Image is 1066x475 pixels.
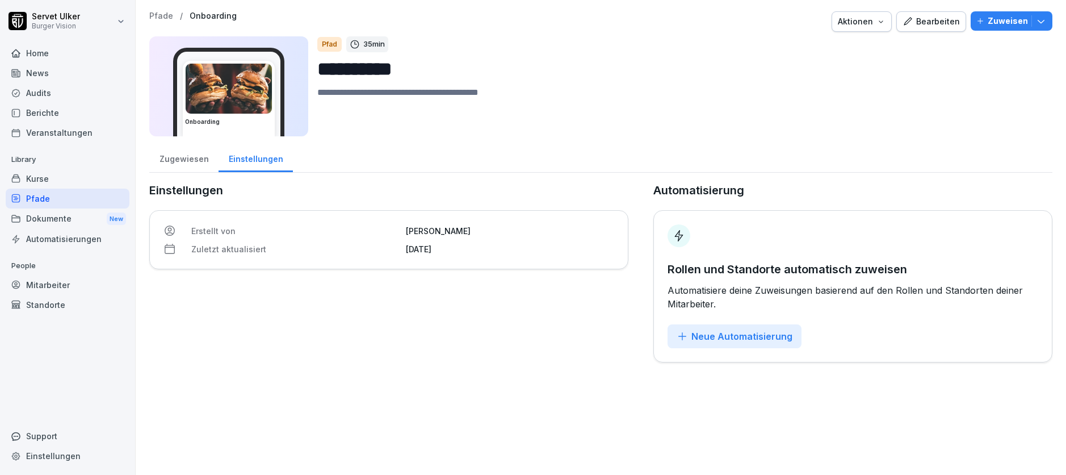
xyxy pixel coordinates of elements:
[190,11,237,21] a: Onboarding
[6,295,129,315] a: Standorte
[149,182,628,199] p: Einstellungen
[107,213,126,226] div: New
[219,143,293,172] a: Einstellungen
[185,118,272,126] h3: Onboarding
[406,243,614,255] p: [DATE]
[896,11,966,32] button: Bearbeiten
[186,64,272,114] img: k7w96sx624a168jmeyx0lqh0.png
[32,12,80,22] p: Servet Ulker
[6,189,129,209] a: Pfade
[838,15,885,28] div: Aktionen
[6,426,129,446] div: Support
[32,22,80,30] p: Burger Vision
[6,209,129,230] div: Dokumente
[6,63,129,83] a: News
[406,225,614,237] p: [PERSON_NAME]
[191,243,400,255] p: Zuletzt aktualisiert
[653,182,744,199] p: Automatisierung
[6,169,129,189] a: Kurse
[6,229,129,249] a: Automatisierungen
[832,11,892,32] button: Aktionen
[6,103,129,123] a: Berichte
[677,330,792,343] div: Neue Automatisierung
[6,123,129,143] a: Veranstaltungen
[317,37,342,52] div: Pfad
[971,11,1052,31] button: Zuweisen
[149,143,219,172] a: Zugewiesen
[903,15,960,28] div: Bearbeiten
[6,151,129,169] p: Library
[6,257,129,275] p: People
[668,324,801,348] button: Neue Automatisierung
[668,284,1038,311] p: Automatisiere deine Zuweisungen basierend auf den Rollen und Standorten deiner Mitarbeiter.
[668,261,1038,278] p: Rollen und Standorte automatisch zuweisen
[6,275,129,295] a: Mitarbeiter
[6,83,129,103] a: Audits
[191,225,400,237] p: Erstellt von
[988,15,1028,27] p: Zuweisen
[180,11,183,21] p: /
[149,11,173,21] a: Pfade
[363,39,385,50] p: 35 min
[6,446,129,466] a: Einstellungen
[6,43,129,63] a: Home
[6,209,129,230] a: DokumenteNew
